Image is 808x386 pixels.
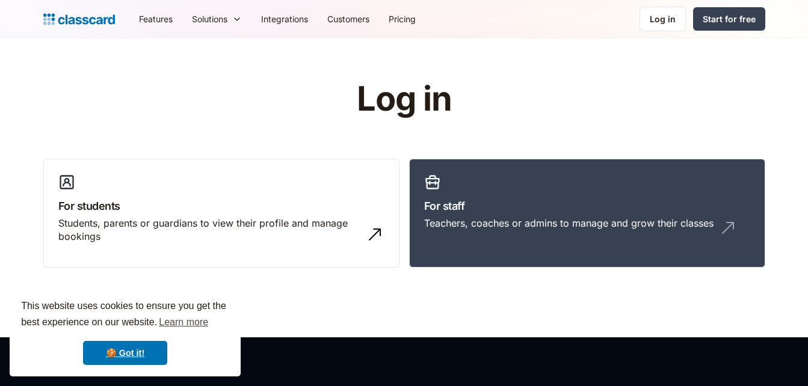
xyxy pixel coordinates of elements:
h3: For students [58,198,384,214]
a: home [43,11,115,28]
span: This website uses cookies to ensure you get the best experience on our website. [21,299,229,331]
div: Students, parents or guardians to view their profile and manage bookings [58,216,360,244]
a: For studentsStudents, parents or guardians to view their profile and manage bookings [43,159,399,268]
div: Start for free [703,13,756,25]
div: Teachers, coaches or admins to manage and grow their classes [424,216,714,230]
h3: For staff [424,198,750,214]
div: cookieconsent [10,287,241,376]
a: dismiss cookie message [83,341,167,365]
a: Customers [318,5,379,32]
div: Log in [650,13,676,25]
div: Solutions [182,5,251,32]
a: Integrations [251,5,318,32]
div: Solutions [192,13,227,25]
h1: Log in [213,81,595,118]
a: Start for free [693,7,765,31]
a: Pricing [379,5,425,32]
a: For staffTeachers, coaches or admins to manage and grow their classes [409,159,765,268]
a: Features [129,5,182,32]
a: learn more about cookies [157,313,210,331]
a: Log in [640,7,686,31]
